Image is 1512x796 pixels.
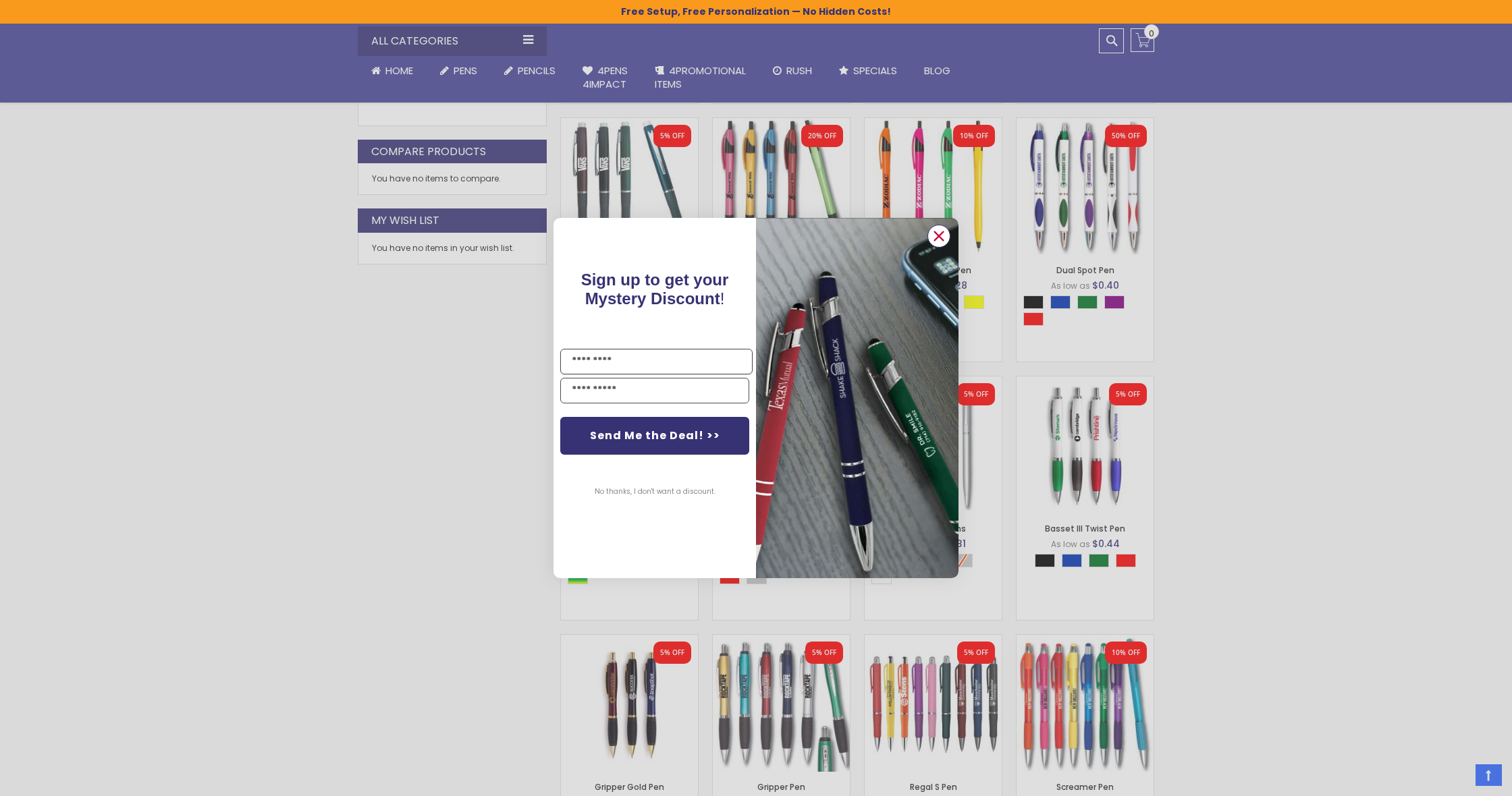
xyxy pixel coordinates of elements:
[756,218,959,577] img: pop-up-image
[560,417,749,455] button: Send Me the Deal! >>
[581,271,729,308] span: Sign up to get your Mystery Discount
[588,475,722,509] button: No thanks, I don't want a discount.
[581,271,729,308] span: !
[927,225,950,248] button: Close dialog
